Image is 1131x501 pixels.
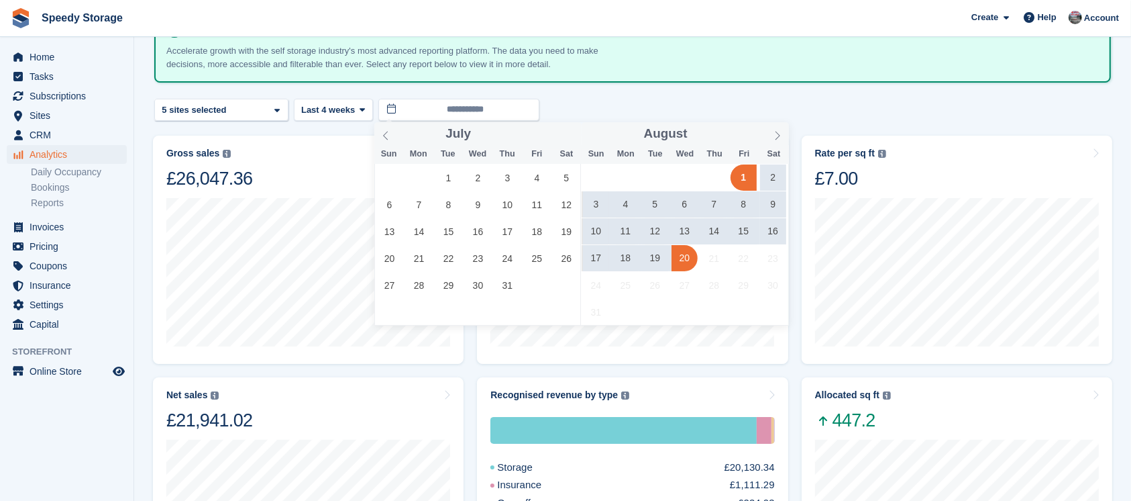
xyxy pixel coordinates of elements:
[524,165,550,191] span: July 4, 2025
[7,362,127,381] a: menu
[7,257,127,275] a: menu
[435,191,462,218] span: July 8, 2025
[30,145,110,164] span: Analytics
[1084,11,1119,25] span: Account
[404,150,433,158] span: Mon
[671,218,698,244] span: August 13, 2025
[730,477,775,493] div: £1,111.29
[760,191,786,218] span: August 9, 2025
[642,272,668,298] span: August 26, 2025
[11,8,31,28] img: stora-icon-8386f47178a22dfd0bd8f6a31ec36ba5ce8667c1dd55bd0f319d3a0aa187defe.svg
[612,272,639,298] span: August 25, 2025
[551,150,581,158] span: Sat
[553,165,580,191] span: July 5, 2025
[490,477,574,493] div: Insurance
[522,150,551,158] span: Fri
[166,44,636,71] p: Accelerate growth with the self storage industry's most advanced reporting platform. The data you...
[7,145,127,164] a: menu
[815,390,879,401] div: Allocated sq ft
[160,103,231,117] div: 5 sites selected
[7,106,127,125] a: menu
[376,218,402,244] span: July 13, 2025
[815,409,891,432] span: 447.2
[7,67,127,86] a: menu
[883,392,891,400] img: icon-info-grey-7440780725fd019a000dd9b08b2336e03edf1995a4989e88bcd33f0948082b44.svg
[30,315,110,334] span: Capital
[815,167,886,190] div: £7.00
[553,218,580,244] span: July 19, 2025
[435,272,462,298] span: July 29, 2025
[30,276,110,295] span: Insurance
[294,99,373,121] button: Last 4 weeks
[760,245,786,271] span: August 23, 2025
[642,191,668,218] span: August 5, 2025
[553,245,580,271] span: July 26, 2025
[30,48,110,66] span: Home
[670,150,700,158] span: Wed
[406,272,432,298] span: July 28, 2025
[671,245,698,271] span: August 20, 2025
[166,167,252,190] div: £26,047.36
[31,197,127,210] a: Reports
[7,87,127,105] a: menu
[7,276,127,295] a: menu
[7,237,127,256] a: menu
[524,245,550,271] span: July 25, 2025
[494,272,521,298] span: July 31, 2025
[223,150,231,158] img: icon-info-grey-7440780725fd019a000dd9b08b2336e03edf1995a4989e88bcd33f0948082b44.svg
[36,7,128,29] a: Speedy Storage
[688,127,730,141] input: Year
[30,67,110,86] span: Tasks
[583,191,609,218] span: August 3, 2025
[724,460,775,475] div: £20,130.34
[642,245,668,271] span: August 19, 2025
[583,272,609,298] span: August 24, 2025
[612,218,639,244] span: August 11, 2025
[31,166,127,179] a: Daily Occupancy
[406,191,432,218] span: July 7, 2025
[524,218,550,244] span: July 18, 2025
[166,390,207,401] div: Net sales
[30,295,110,314] span: Settings
[700,150,729,158] span: Thu
[583,218,609,244] span: August 10, 2025
[611,150,641,158] span: Mon
[490,417,756,444] div: Storage
[524,191,550,218] span: July 11, 2025
[731,165,757,191] span: August 1, 2025
[878,150,886,158] img: icon-info-grey-7440780725fd019a000dd9b08b2336e03edf1995a4989e88bcd33f0948082b44.svg
[30,362,110,381] span: Online Store
[971,11,998,24] span: Create
[7,295,127,314] a: menu
[494,191,521,218] span: July 10, 2025
[12,345,133,359] span: Storefront
[671,272,698,298] span: August 27, 2025
[435,165,462,191] span: July 1, 2025
[644,128,688,140] span: August
[492,150,522,158] span: Thu
[731,191,757,218] span: August 8, 2025
[471,127,513,141] input: Year
[30,257,110,275] span: Coupons
[465,165,491,191] span: July 2, 2025
[406,218,432,244] span: July 14, 2025
[374,150,404,158] span: Sun
[731,245,757,271] span: August 22, 2025
[30,126,110,144] span: CRM
[30,237,110,256] span: Pricing
[642,218,668,244] span: August 12, 2025
[7,315,127,334] a: menu
[445,128,471,140] span: July
[376,272,402,298] span: July 27, 2025
[111,363,127,379] a: Preview store
[701,218,727,244] span: August 14, 2025
[376,191,402,218] span: July 6, 2025
[494,245,521,271] span: July 24, 2025
[583,245,609,271] span: August 17, 2025
[31,181,127,194] a: Bookings
[760,272,786,298] span: August 30, 2025
[301,103,355,117] span: Last 4 weeks
[166,409,252,432] div: £21,941.02
[729,150,759,158] span: Fri
[465,218,491,244] span: July 16, 2025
